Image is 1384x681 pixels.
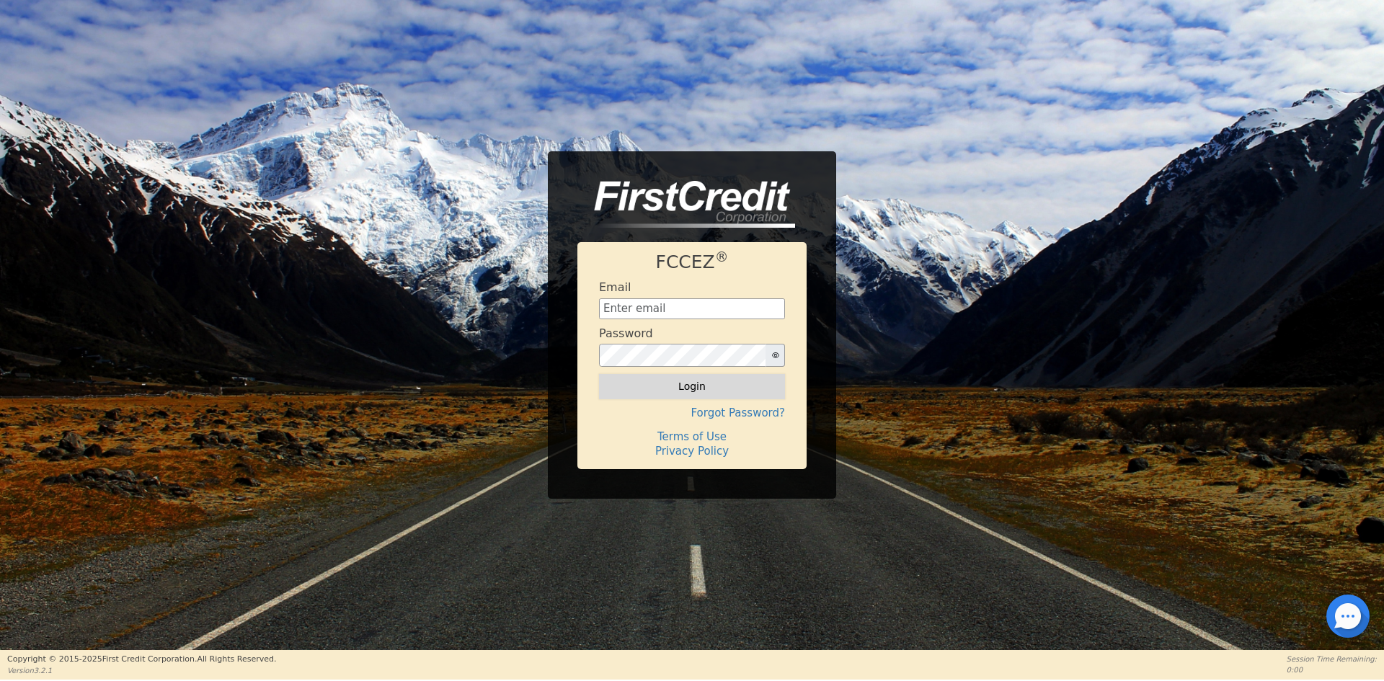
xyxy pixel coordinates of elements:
[599,344,766,367] input: password
[599,280,631,294] h4: Email
[599,406,785,419] h4: Forgot Password?
[599,430,785,443] h4: Terms of Use
[577,181,795,228] img: logo-CMu_cnol.png
[599,298,785,320] input: Enter email
[7,654,276,666] p: Copyright © 2015- 2025 First Credit Corporation.
[7,665,276,676] p: Version 3.2.1
[599,252,785,273] h1: FCCEZ
[599,374,785,399] button: Login
[1287,664,1377,675] p: 0:00
[197,654,276,664] span: All Rights Reserved.
[715,249,729,264] sup: ®
[1287,654,1377,664] p: Session Time Remaining:
[599,326,653,340] h4: Password
[599,445,785,458] h4: Privacy Policy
